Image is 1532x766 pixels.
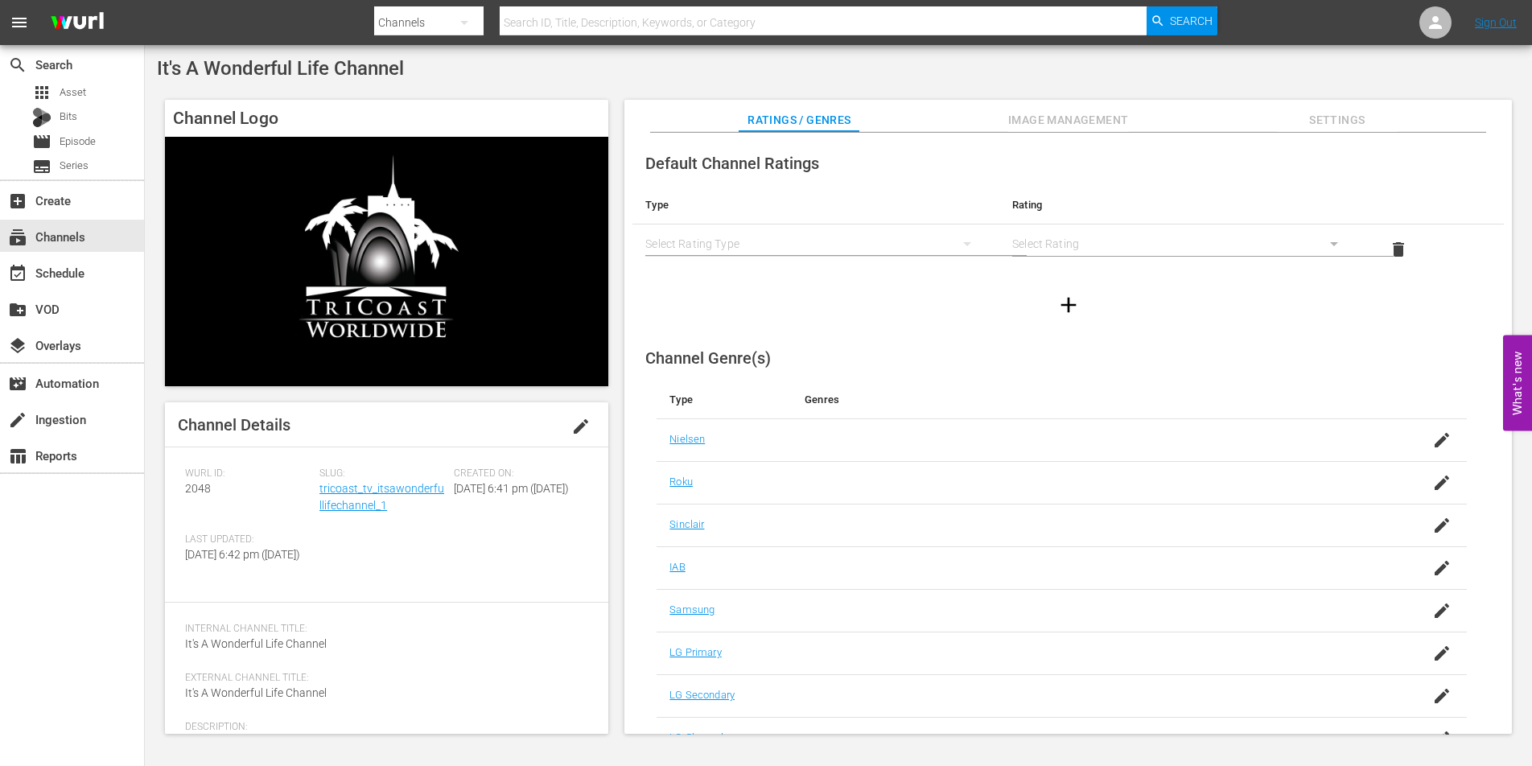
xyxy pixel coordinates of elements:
[669,689,735,701] a: LG Secondary
[669,476,693,488] a: Roku
[1170,6,1213,35] span: Search
[8,374,27,393] span: Automation
[669,433,705,445] a: Nielsen
[60,158,89,174] span: Series
[1503,336,1532,431] button: Open Feedback Widget
[185,637,327,650] span: It's A Wonderful Life Channel
[669,603,715,616] a: Samsung
[10,13,29,32] span: menu
[8,228,27,247] span: Channels
[571,417,591,436] span: edit
[669,518,704,530] a: Sinclair
[185,548,300,561] span: [DATE] 6:42 pm ([DATE])
[185,623,580,636] span: Internal Channel Title:
[739,110,859,130] span: Ratings / Genres
[8,300,27,319] span: VOD
[999,186,1366,224] th: Rating
[632,186,999,224] th: Type
[185,533,311,546] span: Last Updated:
[657,381,792,419] th: Type
[454,482,569,495] span: [DATE] 6:41 pm ([DATE])
[165,100,608,137] h4: Channel Logo
[185,672,580,685] span: External Channel Title:
[157,57,404,80] span: It's A Wonderful Life Channel
[8,191,27,211] span: Create
[165,137,608,386] img: It's A Wonderful Life Channel
[32,108,51,127] div: Bits
[632,186,1504,274] table: simple table
[1147,6,1217,35] button: Search
[792,381,1377,419] th: Genres
[1277,110,1398,130] span: Settings
[8,56,27,75] span: Search
[669,646,721,658] a: LG Primary
[645,348,771,368] span: Channel Genre(s)
[8,410,27,430] span: Ingestion
[185,686,327,699] span: It's A Wonderful Life Channel
[8,447,27,466] span: Reports
[32,132,51,151] span: Episode
[39,4,116,42] img: ans4CAIJ8jUAAAAAAAAAAAAAAAAAAAAAAAAgQb4GAAAAAAAAAAAAAAAAAAAAAAAAJMjXAAAAAAAAAAAAAAAAAAAAAAAAgAT5G...
[454,467,580,480] span: Created On:
[1379,230,1418,269] button: delete
[645,154,819,173] span: Default Channel Ratings
[185,482,211,495] span: 2048
[1475,16,1517,29] a: Sign Out
[8,336,27,356] span: Overlays
[60,109,77,125] span: Bits
[562,407,600,446] button: edit
[32,83,51,102] span: Asset
[1008,110,1129,130] span: Image Management
[185,467,311,480] span: Wurl ID:
[60,84,86,101] span: Asset
[669,561,685,573] a: IAB
[319,482,444,512] a: tricoast_tv_itsawonderfullifechannel_1
[8,264,27,283] span: Schedule
[32,157,51,176] span: Series
[60,134,96,150] span: Episode
[1389,240,1408,259] span: delete
[185,721,580,734] span: Description:
[319,467,446,480] span: Slug:
[669,731,723,743] a: LG Channel
[178,415,290,434] span: Channel Details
